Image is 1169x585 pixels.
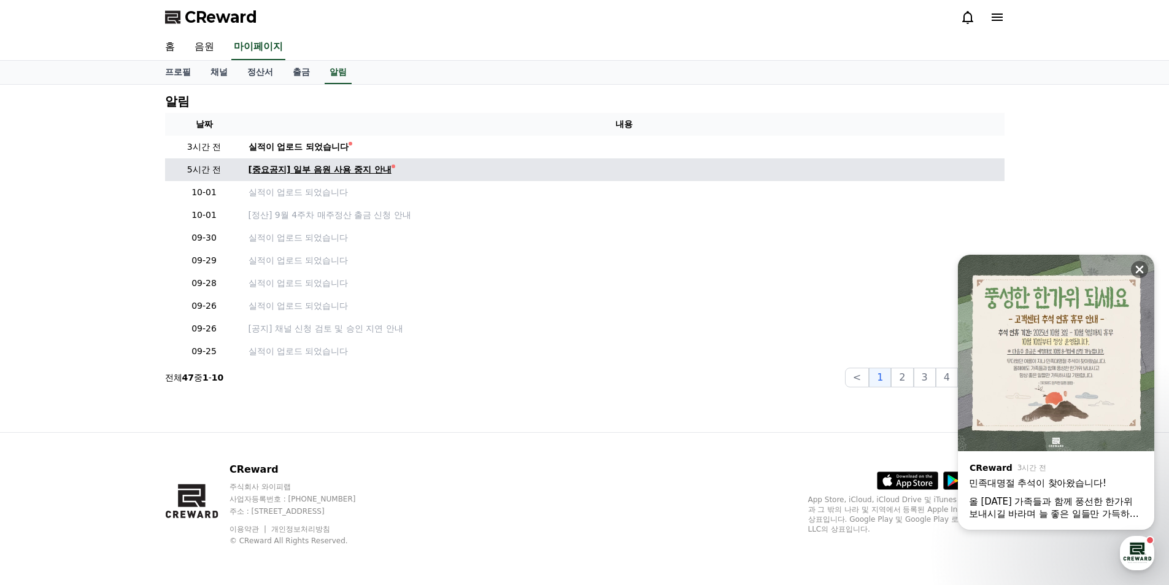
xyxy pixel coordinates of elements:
[170,322,239,335] p: 09-26
[249,141,1000,153] a: 실적이 업로드 되었습니다
[271,525,330,533] a: 개인정보처리방침
[165,95,190,108] h4: 알림
[891,368,913,387] button: 2
[249,254,1000,267] a: 실적이 업로드 되었습니다
[165,113,244,136] th: 날짜
[230,462,379,477] p: CReward
[170,141,239,153] p: 3시간 전
[231,34,285,60] a: 마이페이지
[155,61,201,84] a: 프로필
[165,7,257,27] a: CReward
[170,231,239,244] p: 09-30
[112,408,127,418] span: 대화
[165,371,224,384] p: 전체 중 -
[249,141,349,153] div: 실적이 업로드 되었습니다
[230,536,379,546] p: © CReward All Rights Reserved.
[283,61,320,84] a: 출금
[201,61,237,84] a: 채널
[325,61,352,84] a: 알림
[230,482,379,492] p: 주식회사 와이피랩
[170,186,239,199] p: 10-01
[185,7,257,27] span: CReward
[249,231,1000,244] a: 실적이 업로드 되었습니다
[81,389,158,420] a: 대화
[158,389,236,420] a: 설정
[249,322,1000,335] a: [공지] 채널 신청 검토 및 승인 지연 안내
[170,254,239,267] p: 09-29
[170,300,239,312] p: 09-26
[155,34,185,60] a: 홈
[869,368,891,387] button: 1
[230,525,268,533] a: 이용약관
[914,368,936,387] button: 3
[230,506,379,516] p: 주소 : [STREET_ADDRESS]
[249,163,392,176] div: [중요공지] 일부 음원 사용 중지 안내
[212,373,223,382] strong: 10
[39,408,46,417] span: 홈
[936,368,958,387] button: 4
[249,345,1000,358] a: 실적이 업로드 되었습니다
[249,300,1000,312] a: 실적이 업로드 되었습니다
[249,186,1000,199] a: 실적이 업로드 되었습니다
[244,113,1005,136] th: 내용
[230,494,379,504] p: 사업자등록번호 : [PHONE_NUMBER]
[170,209,239,222] p: 10-01
[845,368,869,387] button: <
[249,163,1000,176] a: [중요공지] 일부 음원 사용 중지 안내
[4,389,81,420] a: 홈
[182,373,194,382] strong: 47
[203,373,209,382] strong: 1
[237,61,283,84] a: 정산서
[185,34,224,60] a: 음원
[190,408,204,417] span: 설정
[170,163,239,176] p: 5시간 전
[249,277,1000,290] a: 실적이 업로드 되었습니다
[170,277,239,290] p: 09-28
[249,209,1000,222] a: [정산] 9월 4주차 매주정산 출금 신청 안내
[170,345,239,358] p: 09-25
[808,495,1005,534] p: App Store, iCloud, iCloud Drive 및 iTunes Store는 미국과 그 밖의 나라 및 지역에서 등록된 Apple Inc.의 서비스 상표입니다. Goo...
